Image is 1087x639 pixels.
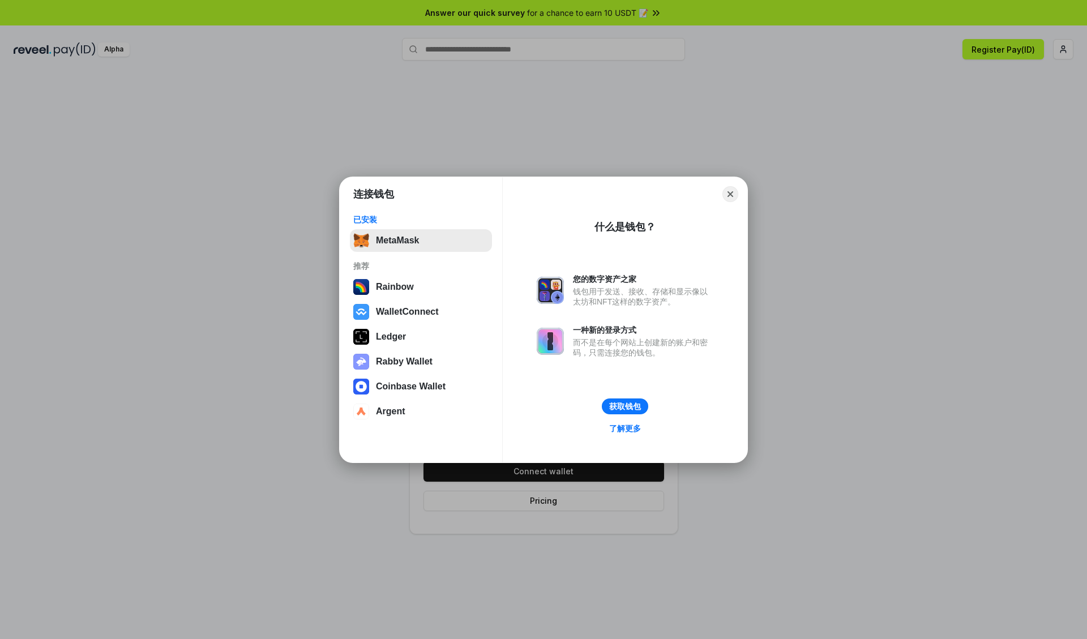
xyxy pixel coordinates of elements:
[573,325,713,335] div: 一种新的登录方式
[376,332,406,342] div: Ledger
[353,404,369,419] img: svg+xml,%3Csvg%20width%3D%2228%22%20height%3D%2228%22%20viewBox%3D%220%200%2028%2028%22%20fill%3D...
[350,276,492,298] button: Rainbow
[376,381,446,392] div: Coinbase Wallet
[353,279,369,295] img: svg+xml,%3Csvg%20width%3D%22120%22%20height%3D%22120%22%20viewBox%3D%220%200%20120%20120%22%20fil...
[594,220,656,234] div: 什么是钱包？
[602,421,648,436] a: 了解更多
[353,354,369,370] img: svg+xml,%3Csvg%20xmlns%3D%22http%3A%2F%2Fwww.w3.org%2F2000%2Fsvg%22%20fill%3D%22none%22%20viewBox...
[350,325,492,348] button: Ledger
[353,187,394,201] h1: 连接钱包
[350,400,492,423] button: Argent
[350,229,492,252] button: MetaMask
[350,301,492,323] button: WalletConnect
[353,261,489,271] div: 推荐
[353,379,369,394] img: svg+xml,%3Csvg%20width%3D%2228%22%20height%3D%2228%22%20viewBox%3D%220%200%2028%2028%22%20fill%3D...
[350,350,492,373] button: Rabby Wallet
[722,186,738,202] button: Close
[353,304,369,320] img: svg+xml,%3Csvg%20width%3D%2228%22%20height%3D%2228%22%20viewBox%3D%220%200%2028%2028%22%20fill%3D...
[350,375,492,398] button: Coinbase Wallet
[609,401,641,411] div: 获取钱包
[573,286,713,307] div: 钱包用于发送、接收、存储和显示像以太坊和NFT这样的数字资产。
[353,329,369,345] img: svg+xml,%3Csvg%20xmlns%3D%22http%3A%2F%2Fwww.w3.org%2F2000%2Fsvg%22%20width%3D%2228%22%20height%3...
[376,406,405,417] div: Argent
[353,233,369,248] img: svg+xml,%3Csvg%20fill%3D%22none%22%20height%3D%2233%22%20viewBox%3D%220%200%2035%2033%22%20width%...
[609,423,641,434] div: 了解更多
[537,328,564,355] img: svg+xml,%3Csvg%20xmlns%3D%22http%3A%2F%2Fwww.w3.org%2F2000%2Fsvg%22%20fill%3D%22none%22%20viewBox...
[602,398,648,414] button: 获取钱包
[573,337,713,358] div: 而不是在每个网站上创建新的账户和密码，只需连接您的钱包。
[537,277,564,304] img: svg+xml,%3Csvg%20xmlns%3D%22http%3A%2F%2Fwww.w3.org%2F2000%2Fsvg%22%20fill%3D%22none%22%20viewBox...
[376,307,439,317] div: WalletConnect
[376,282,414,292] div: Rainbow
[353,215,489,225] div: 已安装
[573,274,713,284] div: 您的数字资产之家
[376,235,419,246] div: MetaMask
[376,357,433,367] div: Rabby Wallet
